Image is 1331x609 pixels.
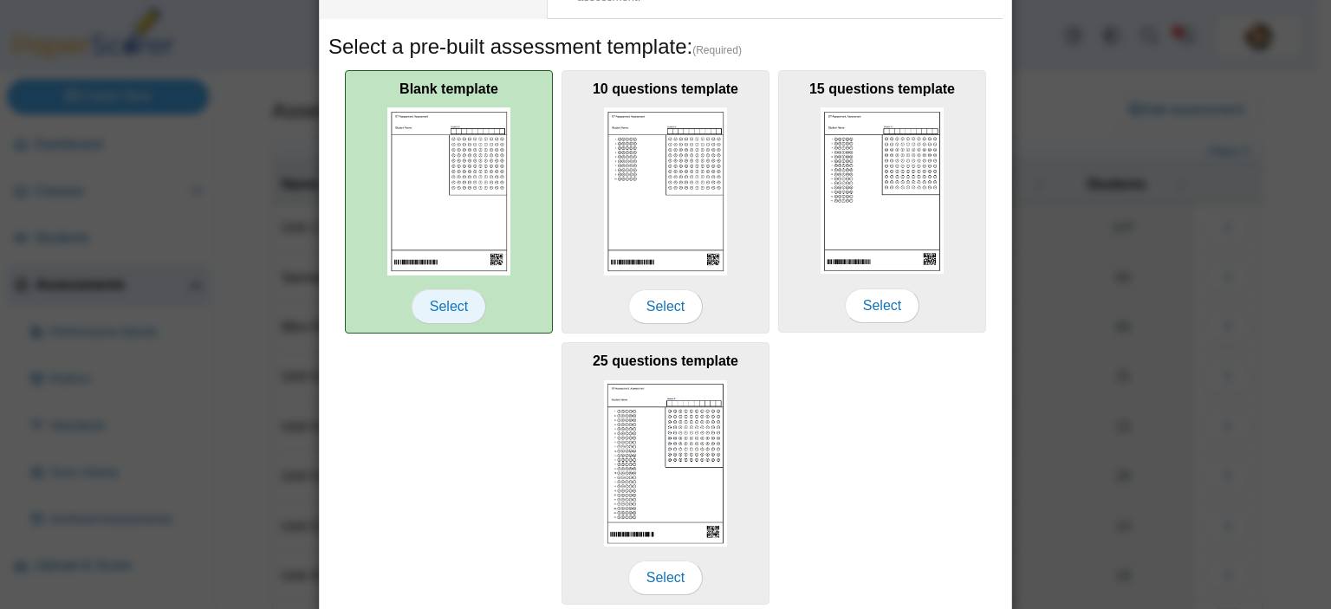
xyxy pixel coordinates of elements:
[412,289,486,324] span: Select
[593,353,738,368] b: 25 questions template
[399,81,498,96] b: Blank template
[593,81,738,96] b: 10 questions template
[628,289,703,324] span: Select
[604,380,727,547] img: scan_sheet_25_questions.png
[387,107,510,275] img: scan_sheet_blank.png
[845,288,919,323] span: Select
[604,107,727,275] img: scan_sheet_10_questions.png
[821,107,944,274] img: scan_sheet_15_questions.png
[328,32,1003,62] h5: Select a pre-built assessment template:
[809,81,955,96] b: 15 questions template
[628,560,703,595] span: Select
[692,43,742,58] span: (Required)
